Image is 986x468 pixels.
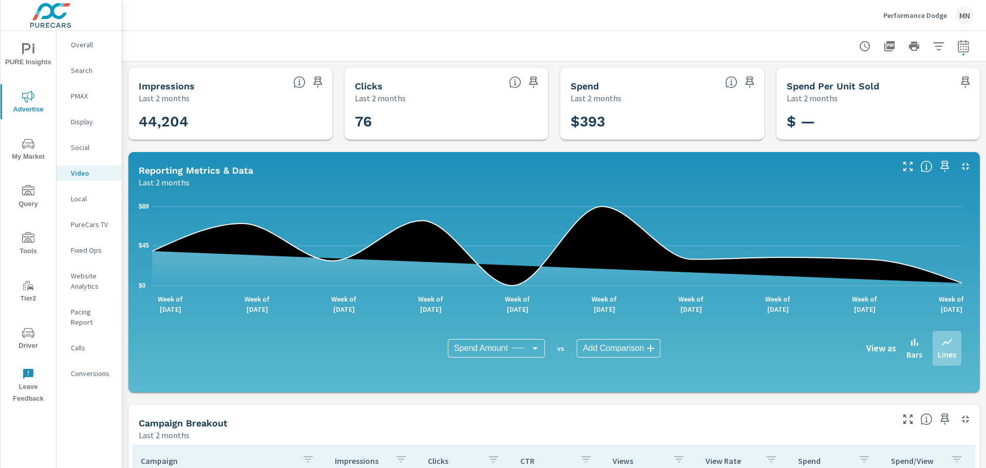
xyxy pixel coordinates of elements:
[4,327,53,352] span: Driver
[891,456,942,466] p: Spend/View
[139,418,227,428] h5: Campaign Breakout
[56,268,122,294] div: Website Analytics
[879,36,900,57] button: "Export Report to PDF"
[4,138,53,163] span: My Market
[56,340,122,355] div: Calls
[900,158,916,175] button: Make Fullscreen
[571,113,754,130] h3: $393
[448,339,545,358] div: Spend Amount
[4,232,53,257] span: Tools
[71,219,113,230] p: PureCars TV
[56,304,122,330] div: Pacing Report
[139,113,322,130] h3: 44,204
[520,456,572,466] p: CTR
[545,344,577,353] p: vs
[355,92,406,104] p: Last 2 months
[906,348,922,361] p: Bars
[56,63,122,78] div: Search
[4,279,53,305] span: Tier2
[141,456,294,466] p: Campaign
[760,294,796,314] p: Week of [DATE]
[239,294,275,314] p: Week of [DATE]
[428,456,479,466] p: Clicks
[56,114,122,129] div: Display
[928,36,949,57] button: Apply Filters
[938,348,956,361] p: Lines
[798,456,849,466] p: Spend
[71,168,113,178] p: Video
[139,81,195,91] h5: Impressions
[56,242,122,258] div: Fixed Ops
[71,307,113,327] p: Pacing Report
[500,294,536,314] p: Week of [DATE]
[139,165,253,176] h5: Reporting Metrics & Data
[71,91,113,101] p: PMAX
[955,6,974,25] div: MN
[920,413,933,425] span: This is a summary of Video performance results by campaign. Each column can be sorted.
[139,176,189,189] p: Last 2 months
[71,40,113,50] p: Overall
[71,194,113,204] p: Local
[293,76,306,88] span: The number of times an ad was shown on your behalf.
[153,294,188,314] p: Week of [DATE]
[957,411,974,427] button: Minimize Widget
[139,203,149,210] text: $89
[335,456,386,466] p: Impressions
[4,43,53,68] span: PURE Insights
[525,74,542,90] span: Save this to your personalized report
[139,92,189,104] p: Last 2 months
[56,191,122,207] div: Local
[953,36,974,57] button: Select Date Range
[577,339,660,358] div: Add Comparison
[355,81,383,91] h5: Clicks
[4,185,53,210] span: Query
[56,140,122,155] div: Social
[413,294,449,314] p: Week of [DATE]
[71,65,113,76] p: Search
[937,411,953,427] span: Save this to your personalized report
[787,113,970,130] h3: $ —
[71,343,113,353] p: Calls
[904,36,924,57] button: Print Report
[571,81,599,91] h5: Spend
[1,31,56,409] div: nav menu
[56,88,122,104] div: PMAX
[706,456,757,466] p: View Rate
[71,271,113,291] p: Website Analytics
[56,37,122,52] div: Overall
[613,456,664,466] p: Views
[56,366,122,381] div: Conversions
[847,294,883,314] p: Week of [DATE]
[71,117,113,127] p: Display
[71,142,113,153] p: Social
[920,160,933,173] span: Understand Video data over time and see how metrics compare to each other.
[139,242,149,249] text: $45
[583,343,644,353] span: Add Comparison
[586,294,622,314] p: Week of [DATE]
[866,343,896,353] h6: View as
[787,81,879,91] h5: Spend Per Unit Sold
[139,429,189,441] p: Last 2 months
[56,165,122,181] div: Video
[509,76,521,88] span: The number of times an ad was clicked by a consumer.
[139,282,146,289] text: $0
[56,217,122,232] div: PureCars TV
[673,294,709,314] p: Week of [DATE]
[571,92,621,104] p: Last 2 months
[934,294,970,314] p: Week of [DATE]
[957,74,974,90] span: Save this to your personalized report
[4,90,53,116] span: Advertise
[454,343,508,353] span: Spend Amount
[326,294,362,314] p: Week of [DATE]
[310,74,326,90] span: Save this to your personalized report
[883,11,947,20] p: Performance Dodge
[71,368,113,379] p: Conversions
[725,76,737,88] span: The amount of money spent on advertising during the period.
[4,368,53,405] span: Leave Feedback
[742,74,758,90] span: Save this to your personalized report
[787,92,838,104] p: Last 2 months
[900,411,916,427] button: Make Fullscreen
[355,113,538,130] h3: 76
[71,245,113,255] p: Fixed Ops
